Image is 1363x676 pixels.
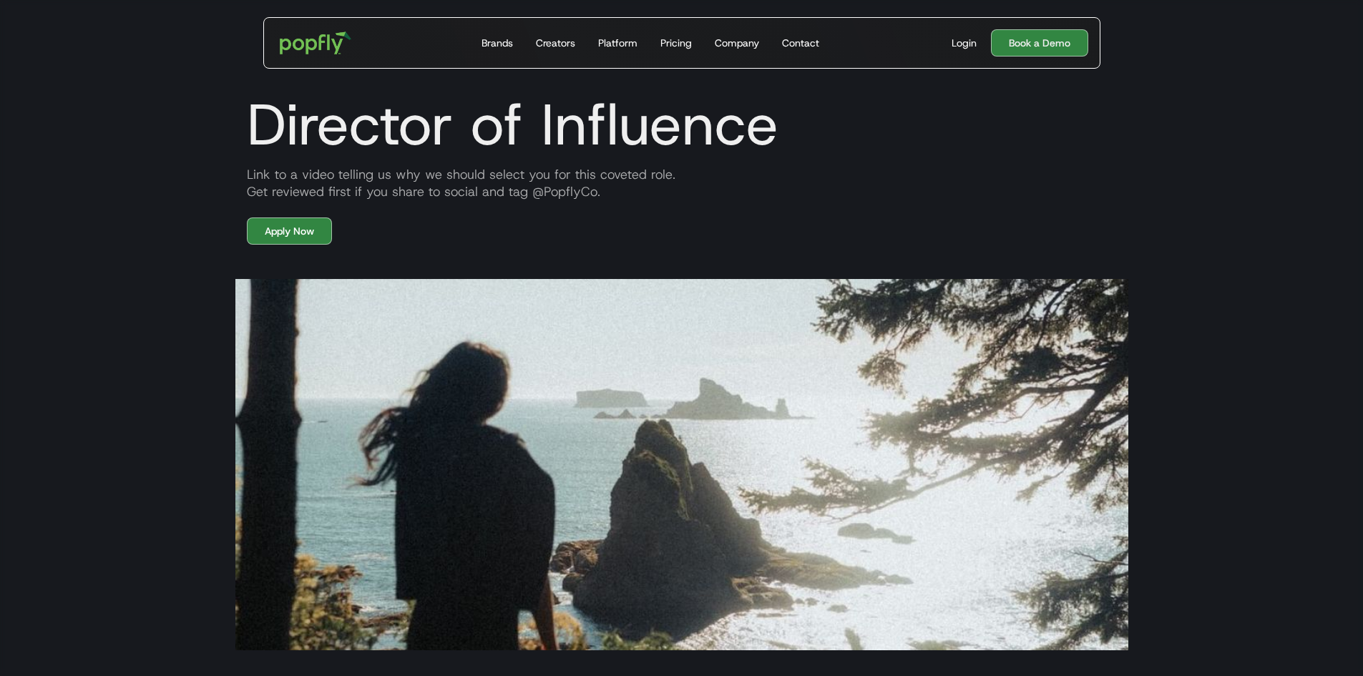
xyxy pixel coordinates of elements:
div: Login [952,36,977,50]
div: Link to a video telling us why we should select you for this coveted role. Get reviewed first if ... [235,166,1128,200]
a: Login [946,36,982,50]
a: home [270,21,362,64]
div: Platform [598,36,637,50]
div: Pricing [660,36,692,50]
div: Contact [782,36,819,50]
a: Pricing [655,18,698,68]
a: Apply Now [247,217,332,245]
h1: Director of Influence [235,90,1128,159]
a: Contact [776,18,825,68]
a: Creators [530,18,581,68]
div: Brands [482,36,513,50]
div: Creators [536,36,575,50]
a: Book a Demo [991,29,1088,57]
a: Brands [476,18,519,68]
a: Company [709,18,765,68]
a: Platform [592,18,643,68]
div: Company [715,36,759,50]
